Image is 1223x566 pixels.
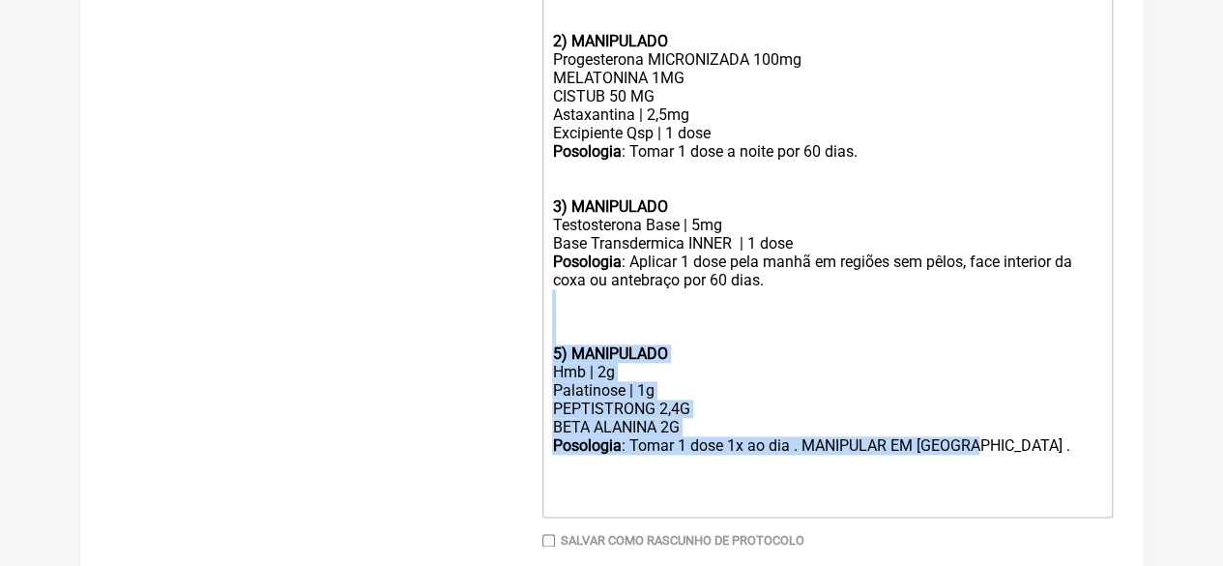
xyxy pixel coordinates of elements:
[552,197,667,216] strong: 3) MANIPULADO
[552,124,1101,142] div: Excipiente Qsp | 1 dose
[552,363,1101,381] div: Hmb | 2g
[552,344,667,363] strong: 5) MANIPULADO
[552,253,1101,344] div: : Aplicar 1 dose pela manhã em regiões sem pêlos, face interior da coxa ou antebraço por 60 dias.
[552,436,621,455] strong: Posologia
[552,50,1101,124] div: Progesterona MICRONIZADA 100mg MELATONINA 1MG CISTUB 50 MG Astaxantina | 2,5mg
[552,381,1101,400] div: Palatinose | 1g
[552,142,621,161] strong: Posologia
[552,436,1101,473] div: : Tomar 1 dose 1x ao dia . MANIPULAR EM [GEOGRAPHIC_DATA] .
[561,533,804,548] label: Salvar como rascunho de Protocolo
[552,400,1101,436] div: PEPTISTRONG 2,4G BETA ALANINA 2G
[552,216,1101,234] div: Testosterona Base | 5mg
[552,253,621,271] strong: Posologia
[552,234,1101,253] div: Base Transdermica INNER | 1 dose
[552,142,1101,197] div: : Tomar 1 dose a noite por 60 dias.
[552,32,667,50] strong: 2) MANIPULADO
